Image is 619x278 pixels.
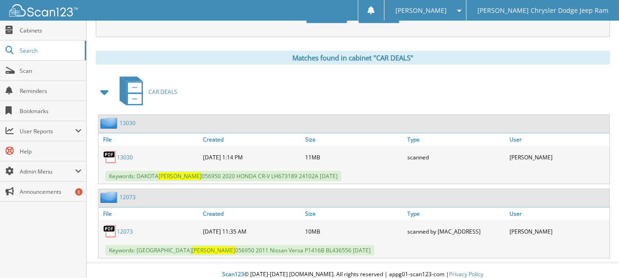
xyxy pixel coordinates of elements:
span: Announcements [20,188,82,196]
span: [PERSON_NAME] [192,246,235,254]
a: 12073 [117,228,133,235]
a: Type [405,207,507,220]
span: Scan [20,67,82,75]
div: Matches found in cabinet "CAR DEALS" [96,51,610,65]
span: Reminders [20,87,82,95]
a: Created [201,207,303,220]
span: Search [20,47,80,55]
div: scanned by [MAC_ADDRESS] [405,222,507,240]
div: [PERSON_NAME] [507,148,609,166]
span: Bookmarks [20,107,82,115]
img: folder2.png [100,191,120,203]
span: Help [20,147,82,155]
a: Privacy Policy [449,270,483,278]
div: scanned [405,148,507,166]
span: Keywords: DAKOTA 056950 2020 HONDA CR-V LH673189 24102A [DATE] [105,171,341,181]
span: Cabinets [20,27,82,34]
div: 11MB [303,148,405,166]
img: PDF.png [103,150,117,164]
span: CAR DEALS [148,88,177,96]
div: [DATE] 1:14 PM [201,148,303,166]
div: 10MB [303,222,405,240]
iframe: Chat Widget [573,234,619,278]
span: Admin Menu [20,168,75,175]
a: File [99,133,201,146]
span: [PERSON_NAME] [395,8,447,13]
a: 12073 [120,193,136,201]
a: CAR DEALS [114,74,177,110]
div: [PERSON_NAME] [507,222,609,240]
img: folder2.png [100,117,120,129]
a: Size [303,207,405,220]
span: [PERSON_NAME] Chrysler Dodge Jeep Ram [477,8,608,13]
a: Size [303,133,405,146]
span: Keywords: [GEOGRAPHIC_DATA] 056950 2011 Nissan Versa P1416B BL436556 [DATE] [105,245,374,256]
img: PDF.png [103,224,117,238]
div: [DATE] 11:35 AM [201,222,303,240]
a: File [99,207,201,220]
a: Type [405,133,507,146]
a: User [507,207,609,220]
a: User [507,133,609,146]
a: Created [201,133,303,146]
a: 13030 [117,153,133,161]
span: [PERSON_NAME] [159,172,202,180]
span: Scan123 [222,270,244,278]
span: User Reports [20,127,75,135]
a: 13030 [120,119,136,127]
div: 8 [75,188,82,196]
img: scan123-logo-white.svg [9,4,78,16]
